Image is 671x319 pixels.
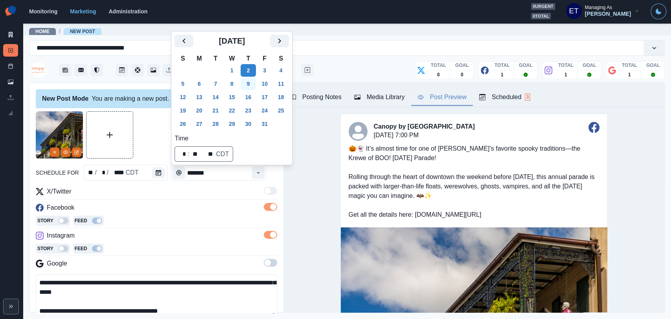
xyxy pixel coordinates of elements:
span: 0 urgent [531,3,555,10]
div: schedule for [109,168,125,177]
div: time zone [215,149,230,159]
button: Next [270,35,289,47]
button: Create New Post [301,64,314,76]
button: Previous [175,35,193,47]
button: Wednesday, October 8, 2025 [224,77,240,90]
button: Reviews [90,64,103,76]
button: Expand [3,299,19,314]
th: F [256,53,273,64]
p: 1 [628,71,631,78]
p: 0 [437,71,440,78]
button: Post Schedule [116,64,128,76]
div: schedule for [125,168,139,177]
h2: Canopy by [GEOGRAPHIC_DATA] [374,123,475,130]
button: Tuesday, October 14, 2025 [208,91,224,103]
div: Time [171,165,266,181]
a: Uploads [3,91,18,104]
div: AM/PM [202,149,213,159]
div: ⁦ [176,149,178,159]
p: 1 [564,71,567,78]
div: Media Library [354,92,405,102]
p: GOAL [646,62,660,69]
button: Thursday, October 23, 2025 [241,104,256,117]
p: TOTAL [431,62,446,69]
a: Marketing [70,8,96,15]
div: Emily Tanedo [569,2,579,20]
p: Instagram [47,231,75,240]
input: Select Time [171,165,266,181]
p: Feed [75,245,87,252]
a: Home [35,29,50,34]
p: Google [47,259,67,268]
button: Tuesday, October 7, 2025 [208,77,224,90]
th: W [224,53,240,64]
div: schedule for [97,168,106,177]
p: GOAL [519,62,533,69]
button: Friday, October 17, 2025 [257,91,272,103]
div: [PERSON_NAME] [585,11,631,17]
p: [DATE] 7:00 PM [374,131,475,140]
p: 1 [501,71,504,78]
div: Posting Notes [290,92,342,102]
a: New Post [70,29,95,34]
button: Friday, October 24, 2025 [257,104,272,117]
button: Remove [50,148,59,157]
button: Sunday, October 19, 2025 [175,104,191,117]
a: Administration [108,8,147,15]
p: TOTAL [558,62,574,69]
div: schedule for [84,165,168,181]
h2: [DATE] [193,36,270,46]
button: Time [252,166,265,179]
div: / [106,168,109,177]
button: Saturday, October 11, 2025 [273,77,289,90]
button: Sunday, October 5, 2025 [175,77,191,90]
div: Managing As [585,5,612,10]
div: minute [190,149,199,159]
button: Tuesday, October 21, 2025 [208,104,224,117]
p: TOTAL [622,62,637,69]
label: schedule for [36,169,79,177]
button: Tuesday, October 28, 2025 [208,118,224,130]
a: New Post [3,44,18,57]
a: Monitoring [29,8,57,15]
button: Thursday, October 30, 2025 [241,118,256,130]
button: Sunday, October 26, 2025 [175,118,191,130]
p: Story [37,217,53,224]
nav: breadcrumb [29,27,101,35]
p: GOAL [455,62,469,69]
p: 0 [461,71,463,78]
div: 🎃👻 It’s almost time for one of [PERSON_NAME]’s favorite spooky traditions—the Krewe of BOO! [DATE... [341,136,607,227]
div: hour [178,149,187,159]
button: Sunday, October 12, 2025 [175,91,191,103]
div: New Post Mode [42,94,88,103]
a: Post Schedule [3,60,18,72]
button: Uploads [163,64,175,76]
table: October 2025 [175,53,289,131]
button: Content Pool [131,64,144,76]
p: TOTAL [495,62,510,69]
button: Stream [59,64,72,76]
span: 0 total [531,13,551,20]
button: schedule for [152,167,165,178]
button: Messages [75,64,87,76]
div: You are making a new post. [36,89,277,108]
button: Today, Wednesday, October 1, 2025, First available date [224,64,240,77]
p: Story [37,245,53,252]
th: T [208,53,224,64]
div: Post Preview [417,92,467,102]
button: Monday, October 27, 2025 [191,118,207,130]
th: T [240,53,257,64]
p: Facebook [47,203,74,212]
p: Feed [75,217,87,224]
button: Media Library [147,64,160,76]
button: Monday, October 20, 2025 [191,104,207,117]
div: October 2025 [175,35,289,131]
